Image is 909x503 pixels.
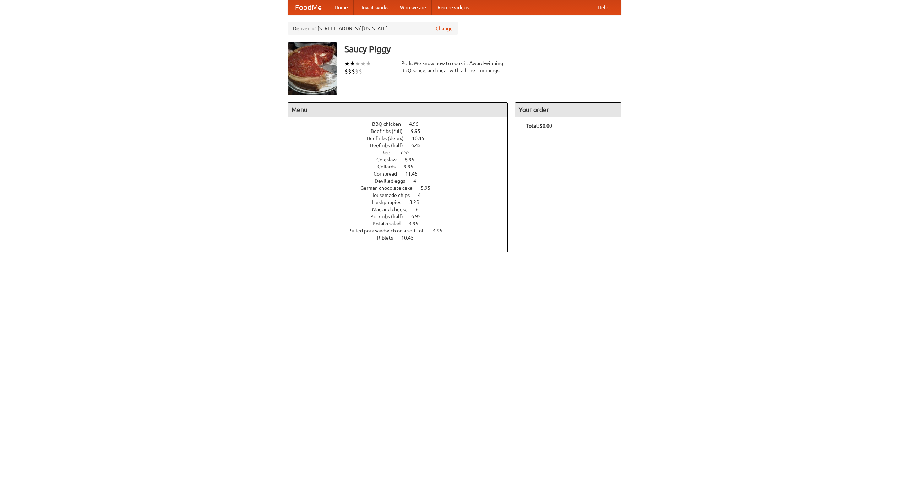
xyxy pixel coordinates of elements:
a: German chocolate cake 5.95 [360,185,443,191]
a: Recipe videos [432,0,474,15]
span: BBQ chicken [372,121,408,127]
a: Riblets 10.45 [377,235,427,241]
span: 10.45 [412,135,431,141]
a: Potato salad 3.95 [372,221,431,226]
span: Cornbread [374,171,404,177]
a: Beef ribs (half) 6.45 [370,143,434,148]
a: Home [329,0,354,15]
a: Housemade chips 4 [370,192,434,198]
span: Beef ribs (delux) [367,135,411,141]
span: 9.95 [404,164,420,170]
span: 6 [416,207,426,212]
a: Coleslaw 8.95 [376,157,428,162]
a: Devilled eggs 4 [375,178,429,184]
span: Beef ribs (full) [371,128,410,134]
li: ★ [366,60,371,68]
span: Potato salad [372,221,408,226]
b: Total: $0.00 [526,123,552,129]
span: Mac and cheese [372,207,415,212]
a: Beef ribs (delux) 10.45 [367,135,437,141]
span: 3.95 [409,221,425,226]
li: ★ [350,60,355,68]
span: 9.95 [411,128,428,134]
li: $ [355,68,359,75]
span: Beef ribs (half) [370,143,410,148]
h4: Your order [515,103,621,117]
a: Pork ribs (half) 6.95 [370,214,434,219]
span: Housemade chips [370,192,417,198]
div: Deliver to: [STREET_ADDRESS][US_STATE] [288,22,458,35]
a: Collards 9.95 [377,164,426,170]
span: Devilled eggs [375,178,412,184]
span: Pork ribs (half) [370,214,410,219]
span: 11.45 [405,171,425,177]
span: 6.95 [411,214,428,219]
li: $ [352,68,355,75]
span: Beer [381,150,399,155]
a: FoodMe [288,0,329,15]
span: 10.45 [401,235,421,241]
span: 7.55 [400,150,417,155]
span: Riblets [377,235,400,241]
li: $ [344,68,348,75]
a: Pulled pork sandwich on a soft roll 4.95 [348,228,456,234]
h4: Menu [288,103,507,117]
div: Pork. We know how to cook it. Award-winning BBQ sauce, and meat with all the trimmings. [401,60,508,74]
span: Hushpuppies [372,199,408,205]
a: How it works [354,0,394,15]
a: Who we are [394,0,432,15]
span: 4.95 [409,121,426,127]
a: BBQ chicken 4.95 [372,121,432,127]
span: Pulled pork sandwich on a soft roll [348,228,432,234]
span: 6.45 [411,143,428,148]
span: Coleslaw [376,157,404,162]
a: Mac and cheese 6 [372,207,432,212]
li: ★ [355,60,360,68]
span: German chocolate cake [360,185,420,191]
span: 3.25 [409,199,426,205]
img: angular.jpg [288,42,337,95]
span: Collards [377,164,403,170]
li: ★ [344,60,350,68]
span: 4 [413,178,423,184]
span: 4.95 [433,228,450,234]
a: Cornbread 11.45 [374,171,431,177]
a: Change [436,25,453,32]
li: ★ [360,60,366,68]
li: $ [348,68,352,75]
span: 5.95 [421,185,437,191]
a: Beer 7.55 [381,150,423,155]
h3: Saucy Piggy [344,42,621,56]
span: 4 [418,192,428,198]
a: Beef ribs (full) 9.95 [371,128,434,134]
li: $ [359,68,362,75]
a: Hushpuppies 3.25 [372,199,432,205]
span: 8.95 [405,157,421,162]
a: Help [592,0,614,15]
